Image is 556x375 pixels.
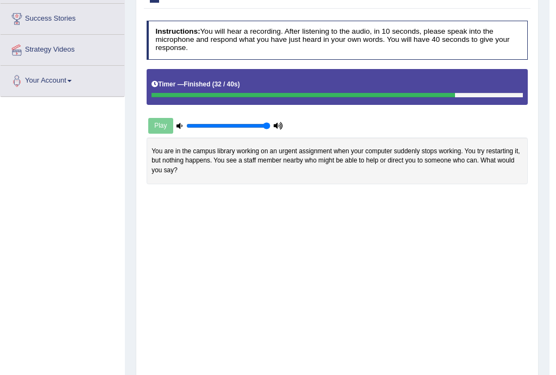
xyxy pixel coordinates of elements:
[214,80,238,88] b: 32 / 40s
[1,66,124,93] a: Your Account
[147,137,528,185] div: You are in the campus library working on an urgent assignment when your computer suddenly stops w...
[212,80,214,88] b: (
[238,80,240,88] b: )
[147,21,528,60] h4: You will hear a recording. After listening to the audio, in 10 seconds, please speak into the mic...
[155,27,200,35] b: Instructions:
[151,81,239,88] h5: Timer —
[184,80,211,88] b: Finished
[1,35,124,62] a: Strategy Videos
[1,4,124,31] a: Success Stories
